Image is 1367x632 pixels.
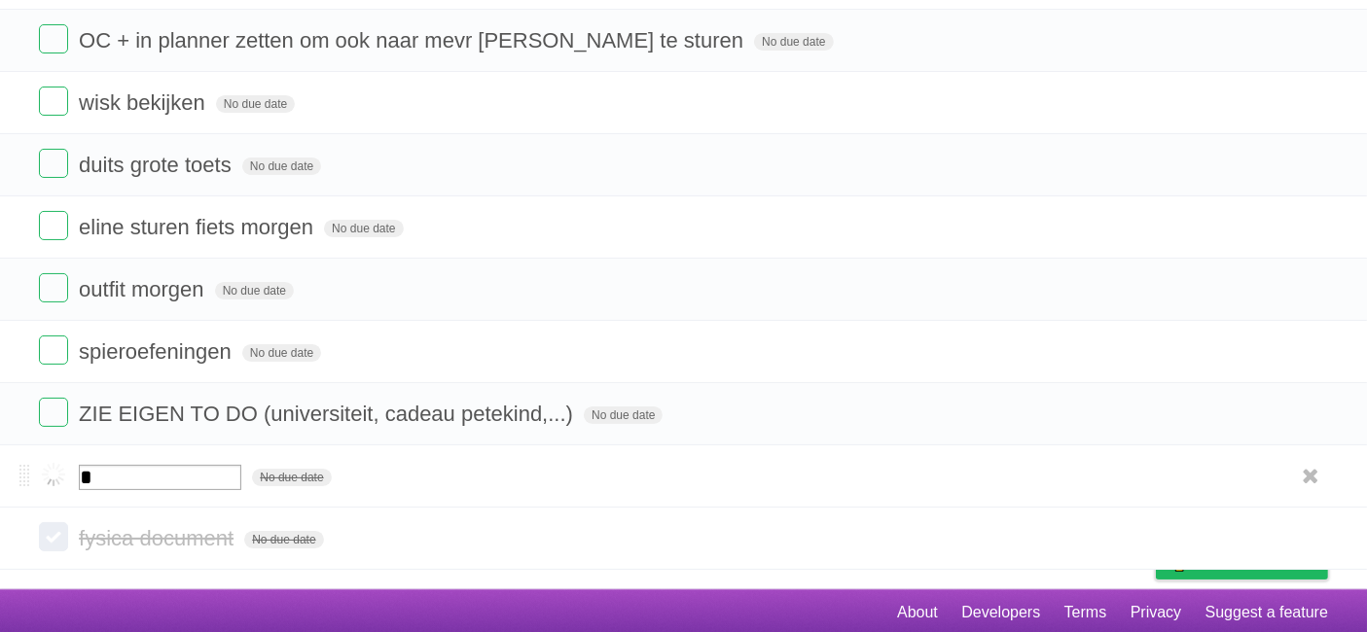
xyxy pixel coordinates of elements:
a: Suggest a feature [1205,594,1328,631]
span: No due date [324,220,403,237]
span: duits grote toets [79,153,236,177]
span: No due date [754,33,833,51]
label: Done [39,87,68,116]
a: Privacy [1131,594,1181,631]
span: No due date [244,531,323,548]
span: outfit morgen [79,277,208,301]
span: fysica document [79,526,238,550]
label: Done [39,522,68,551]
span: spieroefeningen [79,339,236,364]
a: About [897,594,938,631]
a: Terms [1064,594,1107,631]
span: wisk bekijken [79,90,210,115]
span: OC + in planner zetten om ook naar mevr [PERSON_NAME] te sturen [79,28,748,53]
label: Done [39,398,68,427]
label: Done [39,460,68,489]
label: Done [39,335,68,365]
label: Done [39,273,68,302]
a: Developers [961,594,1040,631]
span: No due date [216,95,295,113]
label: Done [39,24,68,53]
label: Done [39,149,68,178]
span: Buy me a coffee [1197,544,1318,579]
span: eline sturen fiets morgen [79,215,318,239]
span: ZIE EIGEN TO DO (universiteit, cadeau petekind,...) [79,402,578,426]
span: No due date [215,282,294,299]
span: No due date [584,406,663,424]
span: No due date [242,344,321,362]
span: No due date [252,469,331,486]
label: Done [39,211,68,240]
span: No due date [242,158,321,175]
